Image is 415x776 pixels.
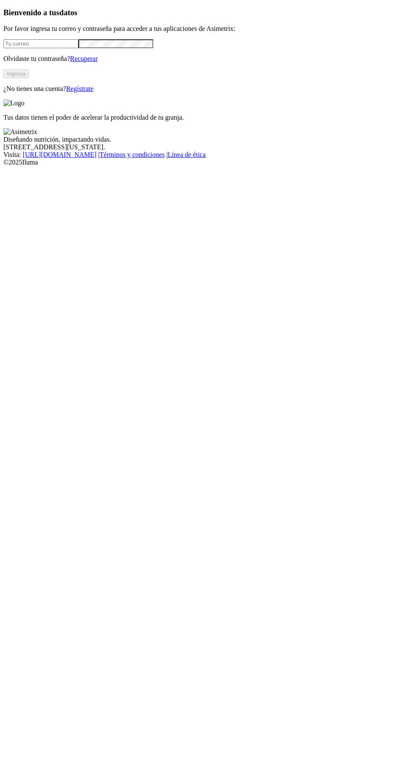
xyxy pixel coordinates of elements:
[3,25,412,33] p: Por favor ingresa tu correo y contraseña para acceder a tus aplicaciones de Asimetrix:
[3,85,412,93] p: ¿No tienes una cuenta?
[3,159,412,166] div: © 2025 Iluma
[3,114,412,121] p: Tus datos tienen el poder de acelerar la productividad de tu granja.
[3,136,412,143] div: Diseñando nutrición, impactando vidas.
[3,143,412,151] div: [STREET_ADDRESS][US_STATE].
[3,69,29,78] button: Ingresa
[3,39,78,48] input: Tu correo
[66,85,94,92] a: Regístrate
[3,151,412,159] div: Visita : | |
[100,151,165,158] a: Términos y condiciones
[3,128,37,136] img: Asimetrix
[59,8,77,17] span: datos
[70,55,98,62] a: Recuperar
[168,151,206,158] a: Línea de ética
[23,151,97,158] a: [URL][DOMAIN_NAME]
[3,55,412,63] p: Olvidaste tu contraseña?
[3,99,25,107] img: Logo
[3,8,412,17] h3: Bienvenido a tus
